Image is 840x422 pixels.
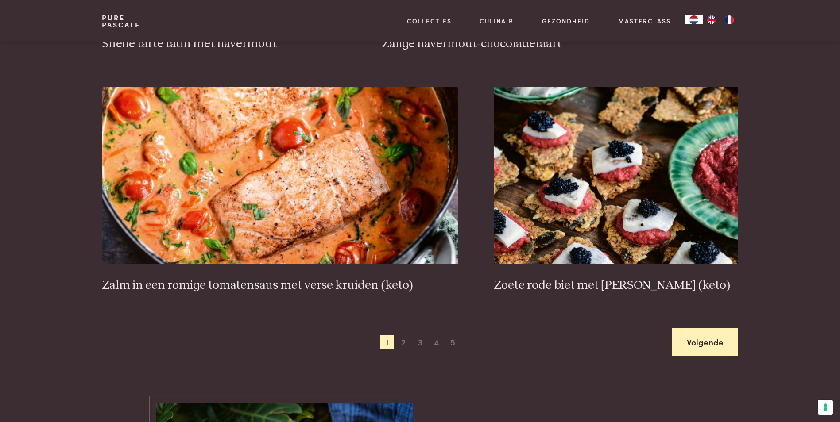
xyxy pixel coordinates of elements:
[380,335,394,349] span: 1
[685,15,738,24] aside: Language selected: Nederlands
[685,15,703,24] div: Language
[494,87,738,264] img: Zoete rode biet met zure haring (keto)
[720,15,738,24] a: FR
[685,15,703,24] a: NL
[480,16,514,26] a: Culinair
[494,278,738,293] h3: Zoete rode biet met [PERSON_NAME] (keto)
[672,328,738,356] a: Volgende
[703,15,738,24] ul: Language list
[494,87,738,293] a: Zoete rode biet met zure haring (keto) Zoete rode biet met [PERSON_NAME] (keto)
[818,400,833,415] button: Uw voorkeuren voor toestemming voor trackingtechnologieën
[430,335,444,349] span: 4
[542,16,590,26] a: Gezondheid
[102,87,458,293] a: Zalm in een romige tomatensaus met verse kruiden (keto) Zalm in een romige tomatensaus met verse ...
[396,335,410,349] span: 2
[703,15,720,24] a: EN
[618,16,671,26] a: Masterclass
[413,335,427,349] span: 3
[102,14,140,28] a: PurePascale
[407,16,452,26] a: Collecties
[446,335,460,349] span: 5
[382,36,738,52] h3: Zalige havermout-chocoladetaart
[102,278,458,293] h3: Zalm in een romige tomatensaus met verse kruiden (keto)
[102,36,346,52] h3: Snelle tarte tatin met havermout
[102,87,458,264] img: Zalm in een romige tomatensaus met verse kruiden (keto)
